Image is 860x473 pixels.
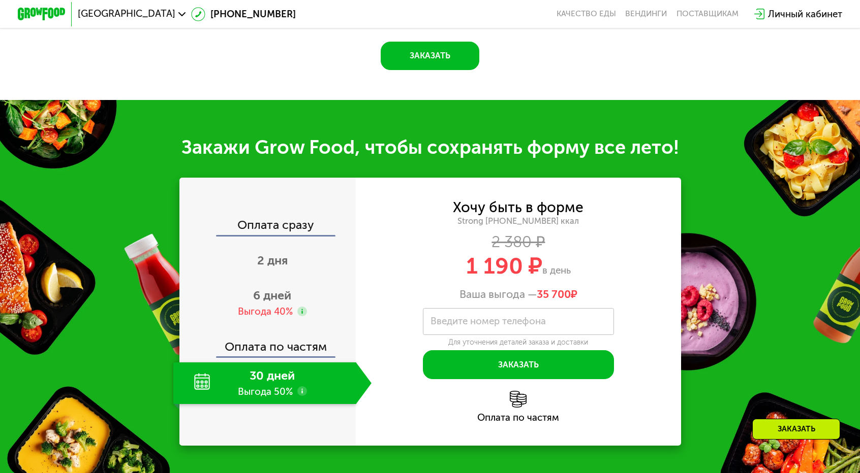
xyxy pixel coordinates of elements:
[752,419,840,440] div: Заказать
[356,216,681,226] div: Strong [PHONE_NUMBER] ккал
[677,9,739,19] div: поставщикам
[510,391,527,408] img: l6xcnZfty9opOoJh.png
[453,201,583,214] div: Хочу быть в форме
[78,9,175,19] span: [GEOGRAPHIC_DATA]
[537,288,571,300] span: 35 700
[356,288,681,301] div: Ваша выгода —
[356,235,681,249] div: 2 380 ₽
[381,42,480,70] button: Заказать
[768,7,842,21] div: Личный кабинет
[238,305,293,318] div: Выгода 40%
[180,219,356,235] div: Оплата сразу
[542,264,571,276] span: в день
[257,253,288,267] span: 2 дня
[423,338,614,347] div: Для уточнения деталей заказа и доставки
[557,9,616,19] a: Качество еды
[625,9,667,19] a: Вендинги
[537,288,577,301] span: ₽
[180,329,356,356] div: Оплата по частям
[423,350,614,379] button: Заказать
[466,252,542,280] span: 1 190 ₽
[356,413,681,423] div: Оплата по частям
[253,288,291,302] span: 6 дней
[431,318,546,325] label: Введите номер телефона
[191,7,296,21] a: [PHONE_NUMBER]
